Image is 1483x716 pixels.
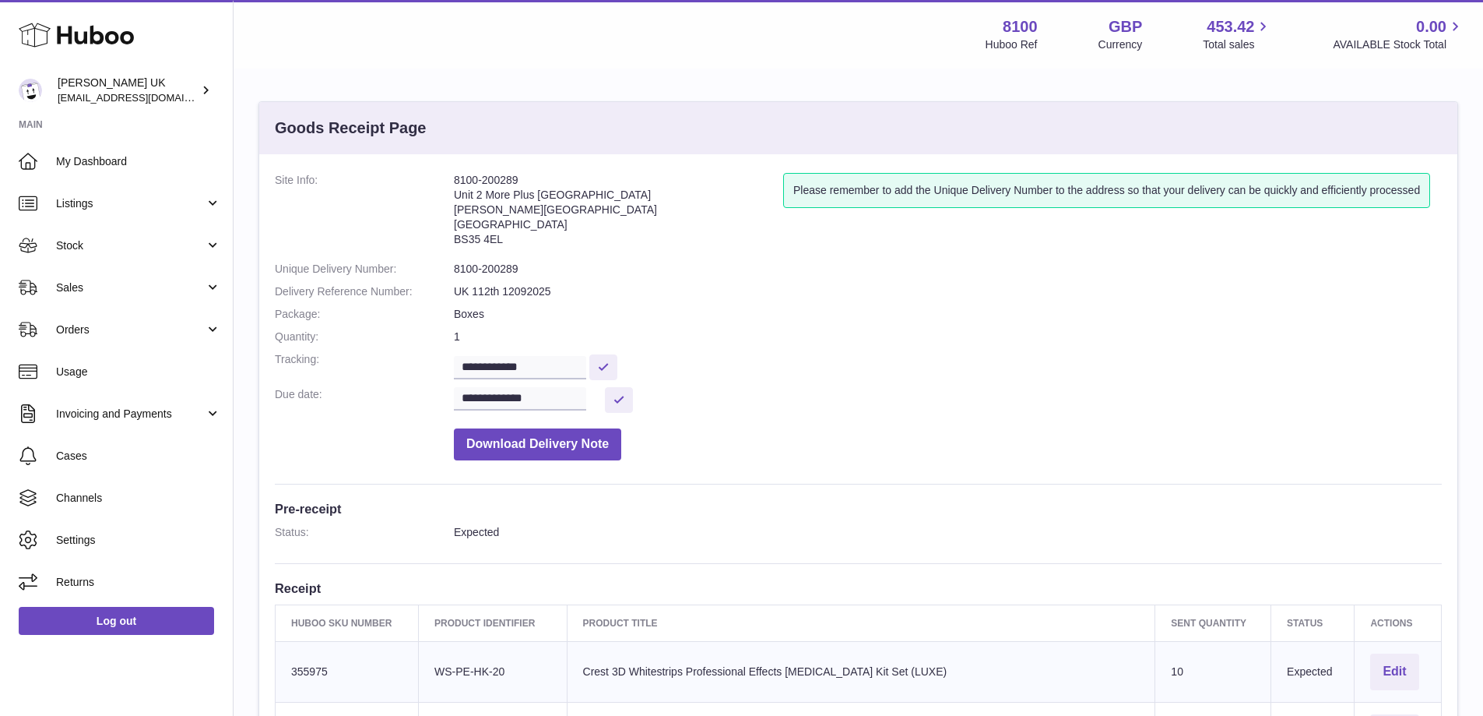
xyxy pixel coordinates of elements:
th: Sent Quantity [1155,605,1271,641]
dt: Quantity: [275,330,454,344]
th: Product title [567,605,1155,641]
dd: 1 [454,330,1442,344]
a: 453.42 Total sales [1203,16,1272,52]
span: [EMAIL_ADDRESS][DOMAIN_NAME] [58,91,229,104]
span: Usage [56,365,221,379]
a: 0.00 AVAILABLE Stock Total [1333,16,1464,52]
h3: Receipt [275,580,1442,597]
span: 0.00 [1416,16,1446,37]
address: 8100-200289 Unit 2 More Plus [GEOGRAPHIC_DATA] [PERSON_NAME][GEOGRAPHIC_DATA] [GEOGRAPHIC_DATA] B... [454,173,783,254]
td: 10 [1155,641,1271,702]
td: 355975 [276,641,419,702]
span: Settings [56,533,221,548]
button: Edit [1370,654,1418,690]
dt: Tracking: [275,352,454,379]
span: My Dashboard [56,154,221,169]
dt: Delivery Reference Number: [275,284,454,299]
span: AVAILABLE Stock Total [1333,37,1464,52]
h3: Pre-receipt [275,500,1442,517]
dt: Package: [275,307,454,322]
span: Invoicing and Payments [56,407,205,421]
dd: UK 112th 12092025 [454,284,1442,299]
h3: Goods Receipt Page [275,118,427,139]
dt: Status: [275,525,454,540]
th: Product Identifier [419,605,568,641]
dt: Unique Delivery Number: [275,262,454,277]
dt: Site Info: [275,173,454,254]
td: Crest 3D Whitestrips Professional Effects [MEDICAL_DATA] Kit Set (LUXE) [567,641,1155,702]
a: Log out [19,607,214,635]
dd: 8100-200289 [454,262,1442,277]
th: Huboo SKU Number [276,605,419,641]
div: Please remember to add the Unique Delivery Number to the address so that your delivery can be qui... [783,173,1430,208]
span: Returns [56,575,221,590]
span: Total sales [1203,37,1272,52]
div: Huboo Ref [986,37,1038,52]
td: Expected [1271,641,1355,702]
td: WS-PE-HK-20 [419,641,568,702]
dd: Expected [454,525,1442,540]
span: Stock [56,238,205,253]
div: Currency [1098,37,1143,52]
th: Actions [1355,605,1442,641]
span: 453.42 [1207,16,1254,37]
span: Channels [56,491,221,506]
strong: 8100 [1003,16,1038,37]
span: Orders [56,323,205,337]
img: emotion88hk@gmail.com [19,79,42,102]
th: Status [1271,605,1355,641]
button: Download Delivery Note [454,429,621,460]
span: Sales [56,280,205,295]
span: Listings [56,196,205,211]
div: [PERSON_NAME] UK [58,76,198,105]
dt: Due date: [275,387,454,413]
strong: GBP [1109,16,1142,37]
span: Cases [56,449,221,464]
dd: Boxes [454,307,1442,322]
